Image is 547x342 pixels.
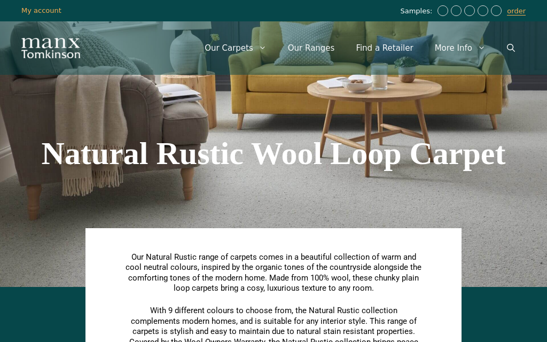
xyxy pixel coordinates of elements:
[424,32,496,64] a: More Info
[277,32,346,64] a: Our Ranges
[126,252,421,293] span: Our Natural Rustic range of carpets comes in a beautiful collection of warm and cool neutral colo...
[21,38,80,58] img: Manx Tomkinson
[507,7,526,15] a: order
[400,7,435,16] span: Samples:
[345,32,424,64] a: Find a Retailer
[194,32,277,64] a: Our Carpets
[5,137,542,169] h1: Natural Rustic Wool Loop Carpet
[194,32,526,64] nav: Primary
[21,6,61,14] a: My account
[496,32,526,64] a: Open Search Bar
